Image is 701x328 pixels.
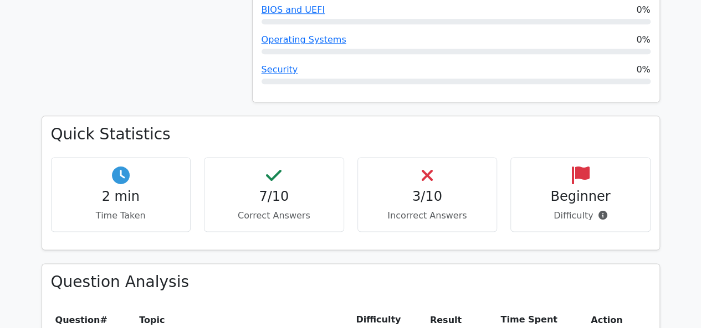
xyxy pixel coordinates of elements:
p: Incorrect Answers [367,209,488,222]
span: Question [55,315,100,325]
span: 0% [636,63,650,76]
h3: Question Analysis [51,273,651,291]
h4: 7/10 [213,189,335,205]
a: BIOS and UEFI [262,4,325,15]
h4: 2 min [60,189,182,205]
span: 0% [636,3,650,17]
p: Difficulty [520,209,641,222]
p: Correct Answers [213,209,335,222]
h4: 3/10 [367,189,488,205]
h4: Beginner [520,189,641,205]
h3: Quick Statistics [51,125,651,144]
span: 0% [636,33,650,46]
a: Operating Systems [262,34,346,45]
a: Security [262,64,298,75]
p: Time Taken [60,209,182,222]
